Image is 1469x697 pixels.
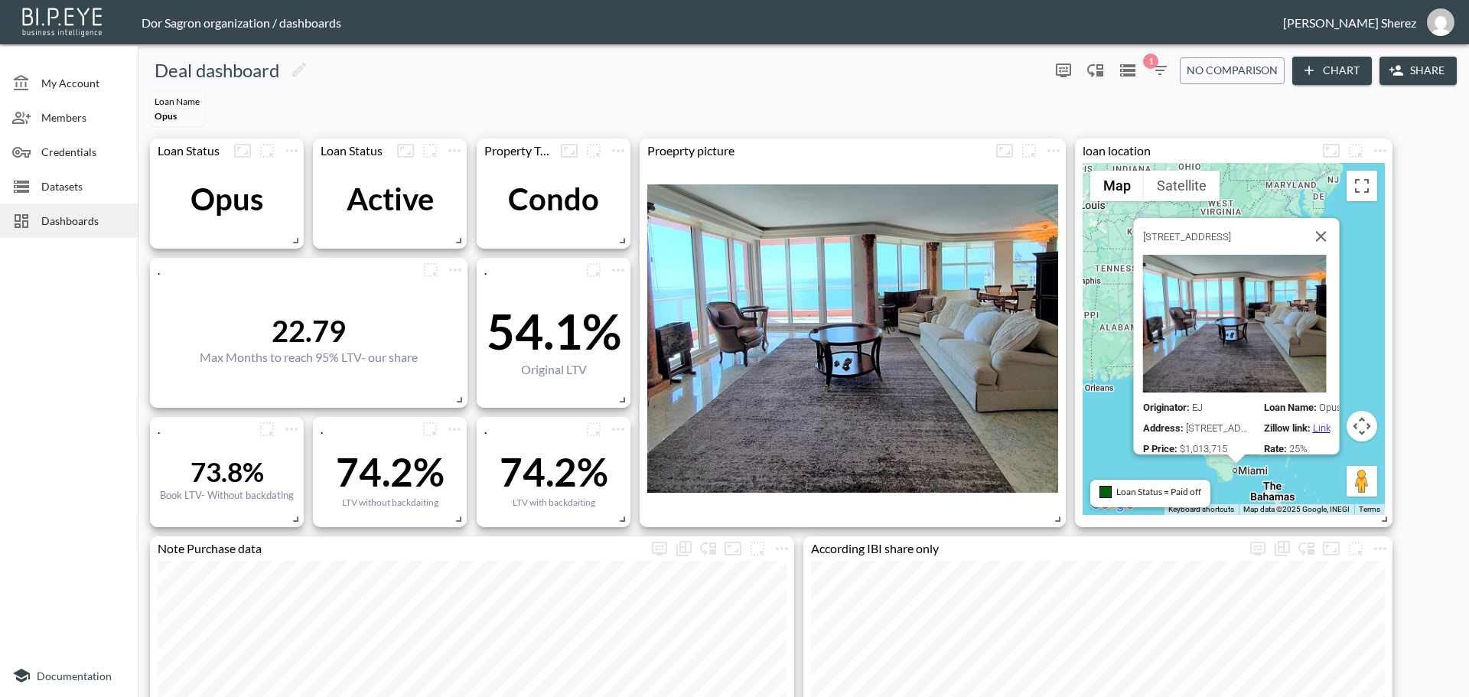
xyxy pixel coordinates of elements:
[279,417,304,441] button: more
[1041,138,1066,163] span: Chart settings
[1263,402,1316,413] strong: Loan Name :
[37,669,112,682] span: Documentation
[150,143,230,158] div: Loan Status
[230,138,255,163] button: Fullscreen
[1344,536,1368,561] button: more
[255,138,279,163] button: more
[1243,505,1350,513] span: Map data ©2025 Google, INEGI
[160,489,294,501] div: Book LTV- Without backdating
[442,417,467,441] span: Chart settings
[1142,443,1251,454] div: P Price 1013715
[606,138,630,163] span: Chart settings
[1270,536,1295,561] div: Show chart as table
[41,213,125,229] span: Dashboards
[313,143,393,158] div: Loan Status
[1075,143,1319,158] div: loan location
[393,138,418,163] button: Fullscreen
[1142,231,1230,243] span: [STREET_ADDRESS]
[419,258,443,282] button: more
[200,313,418,348] div: 22.79
[1359,505,1380,513] a: Terms (opens in new tab)
[1148,58,1172,83] button: 1
[279,417,304,441] span: Chart settings
[1142,443,1177,454] strong: P Price :
[721,536,745,561] button: Fullscreen
[500,448,608,495] div: 74.2%
[1142,422,1251,434] div: Address 2110 N Ocean Blvd #15B, Fort Lauderdale, FL 33305
[155,58,279,83] h5: Deal dashboard
[19,4,107,38] img: bipeye-logo
[443,258,467,282] span: Chart settings
[191,181,263,217] div: Opus
[508,181,599,217] div: Condo
[487,362,621,376] div: Original LTV
[200,350,418,364] div: Max Months to reach 95% LTV- our share
[1319,536,1344,561] button: Fullscreen
[1263,422,1310,434] strong: Zillow link :
[1379,57,1457,85] button: Share
[1416,4,1465,41] button: ariels@ibi.co.il
[647,536,672,561] button: more
[142,15,1283,30] div: Dor Sagron organization / dashboards
[1017,142,1041,156] span: Attach chart to a group
[477,262,581,277] div: .
[347,181,434,217] div: Active
[442,138,467,163] span: Chart settings
[313,422,418,436] div: .
[581,417,606,441] button: more
[160,455,294,487] div: 73.8%
[745,539,770,554] span: Attach chart to a group
[606,417,630,441] span: Chart settings
[992,138,1017,163] button: Fullscreen
[1312,422,1330,434] a: Link
[581,138,606,163] button: more
[1302,218,1339,255] button: Close
[41,144,125,160] span: Credentials
[1263,402,1372,413] div: Loan Name Opus
[1283,15,1416,30] div: [PERSON_NAME] Sherez
[1180,57,1285,84] button: No comparison
[41,75,125,91] span: My Account
[1347,466,1377,497] button: Drag Pegman onto the map to open Street View
[1168,504,1234,515] button: Keyboard shortcuts
[581,258,606,282] button: more
[41,178,125,194] span: Datasets
[1116,486,1201,497] span: Loan Status = Paid off
[803,541,1246,555] div: According IBI share only
[336,448,445,495] div: 74.2%
[1347,411,1377,441] button: Map camera controls
[1083,58,1108,83] div: Enable/disable chart dragging
[41,109,125,125] span: Members
[1263,443,1372,454] div: Rate 0.25
[418,138,442,163] button: more
[1368,138,1392,163] span: Chart settings
[1143,54,1158,69] span: 1
[1041,138,1066,163] button: more
[1144,171,1220,201] button: Show satellite imagery
[477,422,581,436] div: .
[1142,422,1183,434] strong: Address :
[1344,138,1368,163] button: more
[1142,402,1189,413] strong: Originator :
[418,417,442,441] button: more
[1142,402,1251,413] div: Originator EJ
[487,301,621,360] div: 54.1%
[255,417,279,441] button: more
[443,258,467,282] button: more
[640,143,992,158] div: Proeprty picture
[557,138,581,163] button: Fullscreen
[500,497,608,508] div: LTV with backdaiting
[647,536,672,561] span: Display settings
[1295,536,1319,561] div: Enable/disable chart dragging
[1368,536,1392,561] span: Chart settings
[442,138,467,163] button: more
[606,138,630,163] button: more
[1086,495,1137,515] a: Open this area in Google Maps (opens a new window)
[1051,58,1076,83] button: more
[770,536,794,561] span: Chart settings
[150,262,419,277] div: .
[1051,58,1076,83] span: Display settings
[155,110,177,122] span: Opus
[477,143,557,158] div: Property Type
[672,536,696,561] div: Show chart as table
